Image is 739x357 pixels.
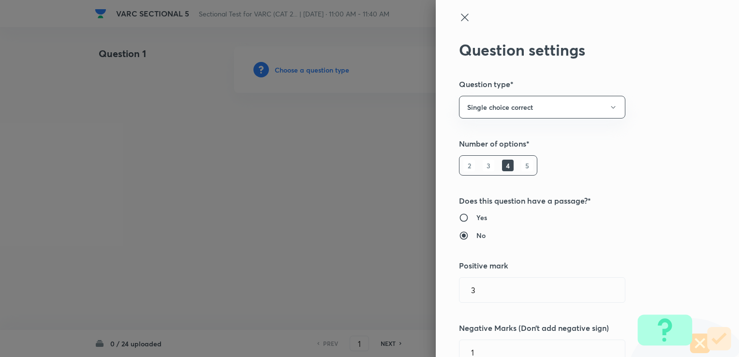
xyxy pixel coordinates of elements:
h2: Question settings [459,41,683,59]
h5: Does this question have a passage?* [459,195,683,207]
h5: Number of options* [459,138,683,149]
h6: 4 [502,160,514,171]
button: Single choice correct [459,96,625,119]
h5: Question type* [459,78,683,90]
input: Positive marks [459,278,625,302]
h6: 2 [463,160,475,171]
h6: No [476,230,486,240]
h5: Negative Marks (Don’t add negative sign) [459,322,683,334]
h6: 3 [483,160,494,171]
h5: Positive mark [459,260,683,271]
h6: Yes [476,212,487,223]
h6: 5 [521,160,533,171]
